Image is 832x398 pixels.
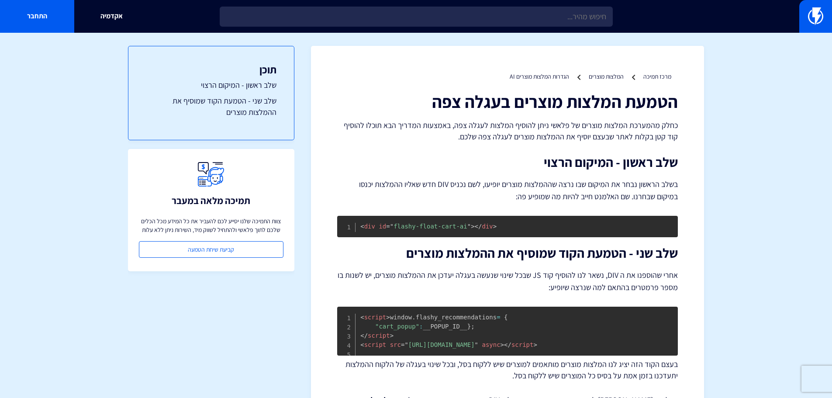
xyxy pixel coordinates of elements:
[471,323,474,330] span: ;
[379,223,386,230] span: id
[504,341,533,348] span: script
[360,314,386,321] span: script
[386,223,471,230] span: flashy-float-cart-ai
[139,241,283,258] a: קביעת שיחת הטמעה
[360,223,375,230] span: div
[360,332,368,339] span: </
[404,341,408,348] span: "
[643,73,671,80] a: מרכז תמיכה
[497,314,500,321] span: =
[360,332,390,339] span: script
[533,341,537,348] span: >
[471,223,474,230] span: >
[390,332,394,339] span: >
[501,341,504,348] span: >
[475,223,482,230] span: </
[220,7,613,27] input: חיפוש מהיר...
[482,341,500,348] span: async
[337,178,678,203] p: בשלב הראשון נבחר את המיקום שבו נרצה שההמלצות מוצרים יופיעו, לשם נכניס DIV חדש שאליו ההמלצות יכנסו...
[510,73,569,80] a: הגדרות המלצות מוצרים AI
[467,323,471,330] span: }
[360,341,386,348] span: script
[467,223,471,230] span: "
[401,341,478,348] span: [URL][DOMAIN_NAME]
[386,314,390,321] span: >
[589,73,624,80] a: המלצות מוצרים
[390,223,394,230] span: "
[375,323,419,330] span: "cart_popup"
[337,359,678,381] p: בעצם הקוד הזה יציג לנו המלצות מוצרים מותאמים למוצרים שיש ללקוח בסל, ובכל שינוי בעגלה של הלקוח ההמ...
[504,314,507,321] span: {
[337,246,678,260] h2: שלב שני - הטמעת הקוד שמוסיף את ההמלצות מוצרים
[475,341,478,348] span: "
[337,92,678,111] h1: הטמעת המלצות מוצרים בעגלה צפה
[360,314,364,321] span: <
[390,341,401,348] span: src
[386,223,390,230] span: =
[419,323,423,330] span: :
[146,95,276,118] a: שלב שני - הטמעת הקוד שמוסיף את ההמלצות מוצרים
[139,217,283,234] p: צוות התמיכה שלנו יסייע לכם להעביר את כל המידע מכל הכלים שלכם לתוך פלאשי ולהתחיל לשווק מיד, השירות...
[337,155,678,170] h2: שלב ראשון - המיקום הרצוי
[412,314,415,321] span: .
[146,64,276,75] h3: תוכן
[360,223,364,230] span: <
[475,223,493,230] span: div
[360,314,507,330] span: window flashy_recommendations __POPUP_ID__
[360,341,364,348] span: <
[337,120,678,142] p: כחלק מהמערכת המלצות מוצרים של פלאשי ניתן להוסיף המלצות לעגלה צפה, באמצעות המדריך הבא תוכלו להוסיף...
[172,195,250,206] h3: תמיכה מלאה במעבר
[504,341,511,348] span: </
[337,269,678,294] p: אחרי שהוספנו את ה DIV, נשאר לנו להוסיף קוד JS שבכל שינוי שנעשה בעגלה יעדכן את ההמלצות מוצרים, יש ...
[493,223,497,230] span: >
[146,80,276,91] a: שלב ראשון - המיקום הרצוי
[401,341,404,348] span: =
